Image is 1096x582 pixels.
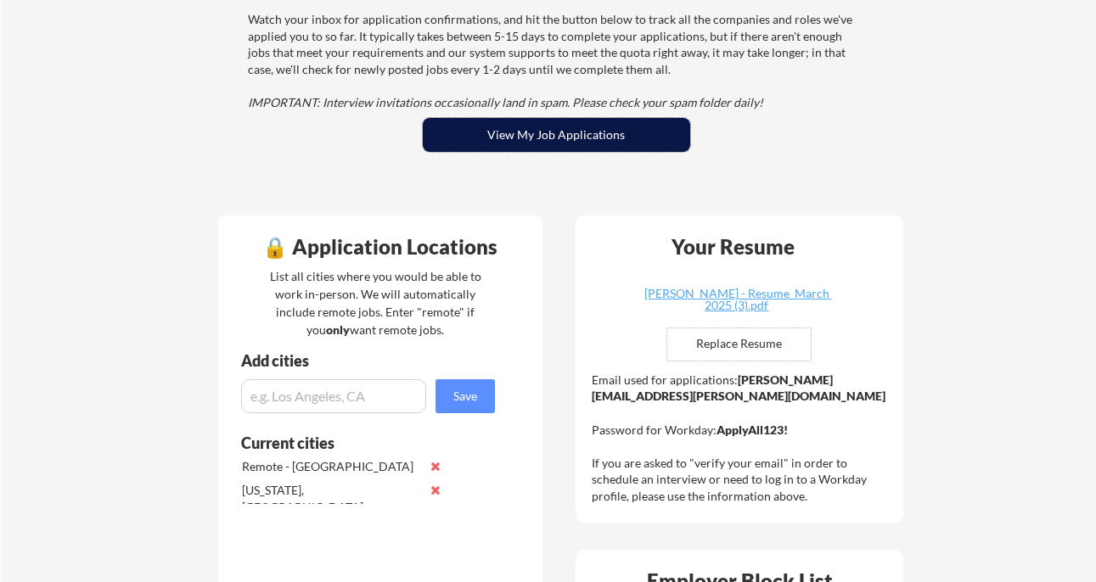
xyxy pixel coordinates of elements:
[222,237,538,257] div: 🔒 Application Locations
[259,267,492,339] div: List all cities where you would be able to work in-person. We will automatically include remote j...
[248,95,763,109] em: IMPORTANT: Interview invitations occasionally land in spam. Please check your spam folder daily!
[241,353,499,368] div: Add cities
[717,423,788,437] strong: ApplyAll123!
[636,288,838,311] div: [PERSON_NAME] - Resume_March 2025 (3).pdf
[592,372,891,505] div: Email used for applications: Password for Workday: If you are asked to "verify your email" in ord...
[649,237,818,257] div: Your Resume
[636,288,838,314] a: [PERSON_NAME] - Resume_March 2025 (3).pdf
[423,118,690,152] button: View My Job Applications
[241,435,476,450] div: Current cities
[242,482,421,515] div: [US_STATE], [GEOGRAPHIC_DATA]
[436,379,495,413] button: Save
[242,458,421,475] div: Remote - [GEOGRAPHIC_DATA]
[326,322,350,337] strong: only
[241,379,426,413] input: e.g. Los Angeles, CA
[592,372,885,404] strong: [PERSON_NAME][EMAIL_ADDRESS][PERSON_NAME][DOMAIN_NAME]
